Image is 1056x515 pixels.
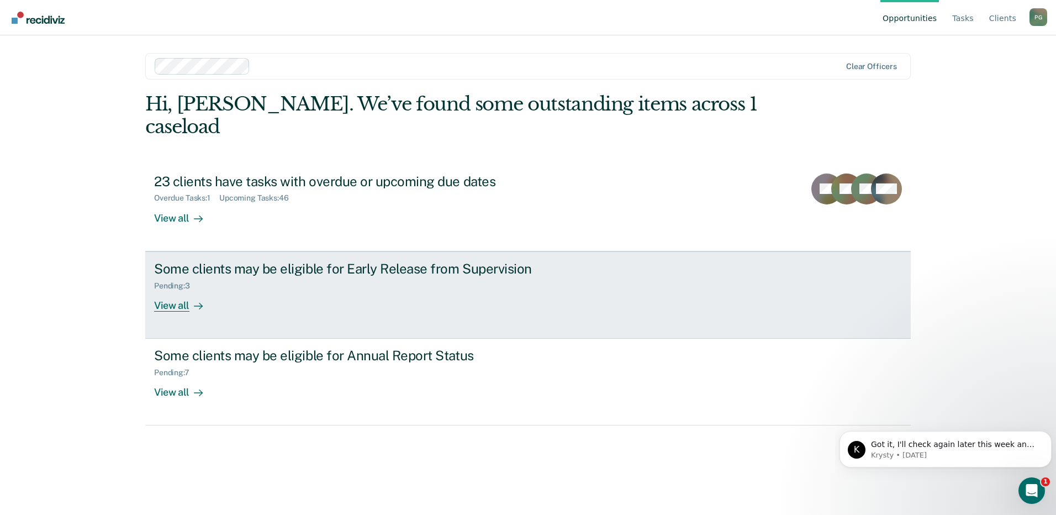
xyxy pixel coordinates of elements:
[145,339,911,425] a: Some clients may be eligible for Annual Report StatusPending:7View all
[145,165,911,251] a: 23 clients have tasks with overdue or upcoming due datesOverdue Tasks:1Upcoming Tasks:46View all
[154,377,216,399] div: View all
[154,368,198,377] div: Pending : 7
[154,174,542,190] div: 23 clients have tasks with overdue or upcoming due dates
[219,193,298,203] div: Upcoming Tasks : 46
[154,203,216,224] div: View all
[1018,477,1045,504] iframe: Intercom live chat
[1041,477,1050,486] span: 1
[835,408,1056,485] iframe: Intercom notifications message
[154,281,199,291] div: Pending : 3
[154,290,216,312] div: View all
[1029,8,1047,26] div: P G
[154,261,542,277] div: Some clients may be eligible for Early Release from Supervision
[145,93,758,138] div: Hi, [PERSON_NAME]. We’ve found some outstanding items across 1 caseload
[846,62,897,71] div: Clear officers
[154,348,542,364] div: Some clients may be eligible for Annual Report Status
[12,12,65,24] img: Recidiviz
[145,251,911,339] a: Some clients may be eligible for Early Release from SupervisionPending:3View all
[154,193,219,203] div: Overdue Tasks : 1
[1029,8,1047,26] button: Profile dropdown button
